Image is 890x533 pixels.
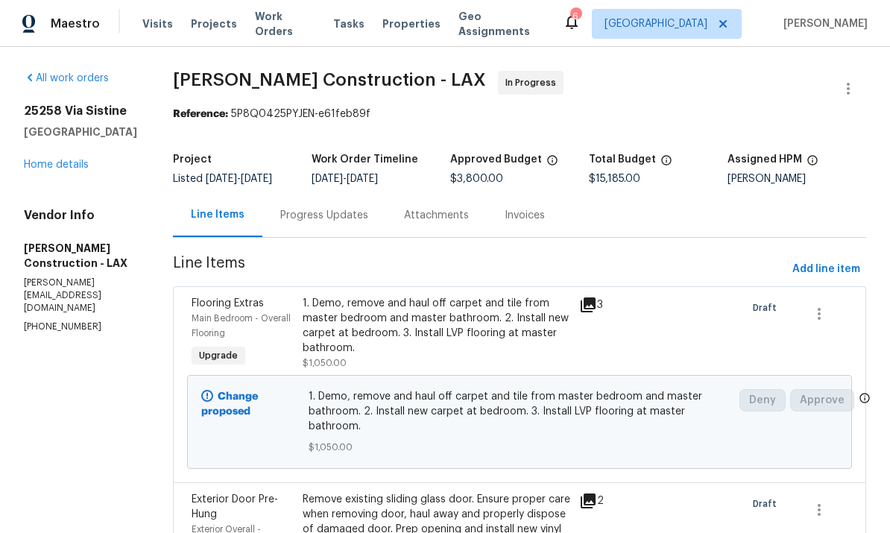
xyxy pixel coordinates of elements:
h2: 25258 Via Sistine [24,104,137,119]
span: Visits [142,16,173,31]
span: [GEOGRAPHIC_DATA] [605,16,707,31]
span: - [312,174,378,184]
div: Progress Updates [280,208,368,223]
span: In Progress [505,75,562,90]
span: Tasks [333,19,364,29]
span: Draft [753,300,783,315]
h5: Work Order Timeline [312,154,418,165]
div: Attachments [404,208,469,223]
b: Reference: [173,109,228,119]
h4: Vendor Info [24,208,137,223]
p: [PERSON_NAME][EMAIL_ADDRESS][DOMAIN_NAME] [24,277,137,315]
div: Invoices [505,208,545,223]
span: [DATE] [241,174,272,184]
span: Draft [753,496,783,511]
button: Approve [790,389,854,411]
div: 2 [579,492,625,510]
a: All work orders [24,73,109,83]
span: The total cost of line items that have been approved by both Opendoor and the Trade Partner. This... [546,154,558,174]
h5: Project [173,154,212,165]
h5: [PERSON_NAME] Construction - LAX [24,241,137,271]
span: $1,050.00 [309,440,730,455]
h5: Assigned HPM [728,154,802,165]
span: [DATE] [206,174,237,184]
h5: [GEOGRAPHIC_DATA] [24,124,137,139]
span: Geo Assignments [458,9,545,39]
div: Line Items [191,207,244,222]
span: $15,185.00 [589,174,640,184]
span: 1. Demo, remove and haul off carpet and tile from master bedroom and master bathroom. 2. Install ... [309,389,730,434]
span: Main Bedroom - Overall Flooring [192,314,291,338]
div: 6 [570,9,581,24]
span: Properties [382,16,441,31]
span: [DATE] [347,174,378,184]
button: Deny [739,389,786,411]
button: Add line item [786,256,866,283]
div: 3 [579,296,625,314]
span: [DATE] [312,174,343,184]
span: Projects [191,16,237,31]
span: Add line item [792,260,860,279]
span: Work Orders [255,9,315,39]
span: Maestro [51,16,100,31]
h5: Total Budget [589,154,656,165]
span: [PERSON_NAME] [777,16,868,31]
span: Listed [173,174,272,184]
span: $1,050.00 [303,359,347,368]
span: Exterior Door Pre-Hung [192,494,278,520]
span: $3,800.00 [450,174,503,184]
p: [PHONE_NUMBER] [24,321,137,333]
div: 1. Demo, remove and haul off carpet and tile from master bedroom and master bathroom. 2. Install ... [303,296,571,356]
span: [PERSON_NAME] Construction - LAX [173,71,486,89]
span: Flooring Extras [192,298,264,309]
span: Only a market manager or an area construction manager can approve [859,392,871,408]
a: Home details [24,160,89,170]
span: The hpm assigned to this work order. [807,154,818,174]
span: - [206,174,272,184]
span: The total cost of line items that have been proposed by Opendoor. This sum includes line items th... [660,154,672,174]
span: Upgrade [193,348,244,363]
h5: Approved Budget [450,154,542,165]
div: [PERSON_NAME] [728,174,866,184]
span: Line Items [173,256,786,283]
div: 5P8Q0425PYJEN-e61feb89f [173,107,866,122]
b: Change proposed [201,391,258,417]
